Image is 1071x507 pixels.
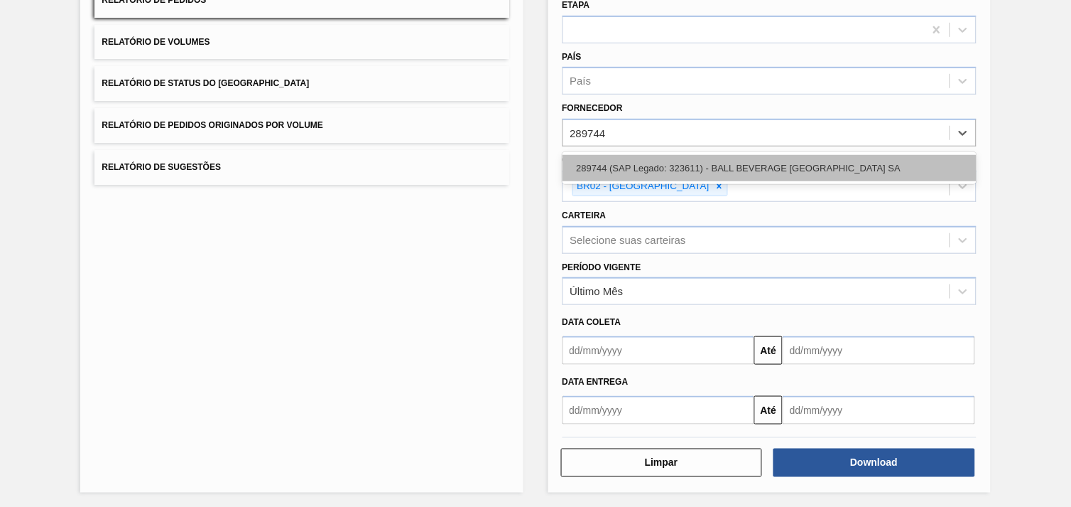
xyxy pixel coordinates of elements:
[773,449,975,477] button: Download
[562,52,582,62] label: País
[562,377,629,387] span: Data entrega
[94,25,509,60] button: Relatório de Volumes
[573,178,712,196] div: BR02 - [GEOGRAPHIC_DATA]
[102,162,221,172] span: Relatório de Sugestões
[562,155,977,181] div: 289744 (SAP Legado: 323611) - BALL BEVERAGE [GEOGRAPHIC_DATA] SA
[94,150,509,185] button: Relatório de Sugestões
[94,108,509,143] button: Relatório de Pedidos Originados por Volume
[783,336,975,365] input: dd/mm/yyyy
[562,396,755,425] input: dd/mm/yyyy
[562,262,641,272] label: Período Vigente
[754,396,783,425] button: Até
[562,336,755,365] input: dd/mm/yyyy
[754,336,783,365] button: Até
[102,120,323,130] span: Relatório de Pedidos Originados por Volume
[570,75,592,87] div: País
[783,396,975,425] input: dd/mm/yyyy
[562,103,623,113] label: Fornecedor
[562,210,607,220] label: Carteira
[570,286,624,298] div: Último Mês
[102,78,309,88] span: Relatório de Status do [GEOGRAPHIC_DATA]
[94,66,509,101] button: Relatório de Status do [GEOGRAPHIC_DATA]
[102,37,210,47] span: Relatório de Volumes
[570,234,686,246] div: Selecione suas carteiras
[562,317,621,327] span: Data coleta
[561,449,763,477] button: Limpar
